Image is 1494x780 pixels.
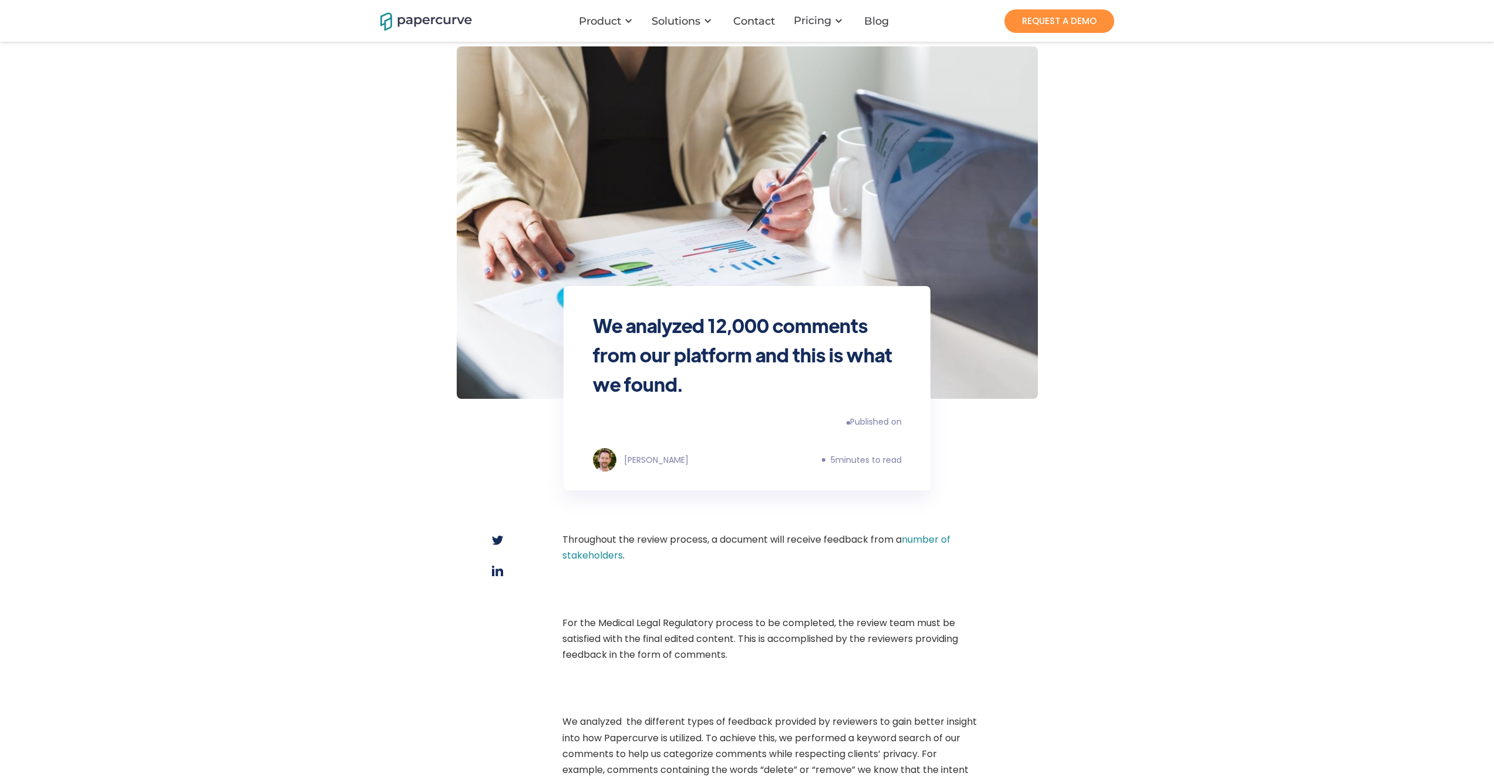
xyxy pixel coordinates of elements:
div: Blog [864,15,889,27]
a: home [380,11,457,31]
a: Contact [724,15,787,27]
div: Published on [850,416,902,428]
a: Blog [855,15,901,27]
div: minutes to read [835,454,902,466]
div: Product [572,4,645,39]
div: Pricing [787,3,855,39]
div: Contact [733,15,775,27]
h1: We analyzed 12,000 comments from our platform and this is what we found. [593,311,902,399]
div: Solutions [645,4,724,39]
div: [PERSON_NAME] [624,454,689,466]
div: Product [579,15,621,27]
p: For the Medical Legal Regulatory process to be completed, the review team must be satisfied with ... [562,615,979,669]
a: Pricing [794,15,831,26]
p: Throughout the review process, a document will receive feedback from a . [562,532,979,569]
div: 5 [831,454,835,466]
div: Solutions [652,15,700,27]
a: REQUEST A DEMO [1004,9,1114,33]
